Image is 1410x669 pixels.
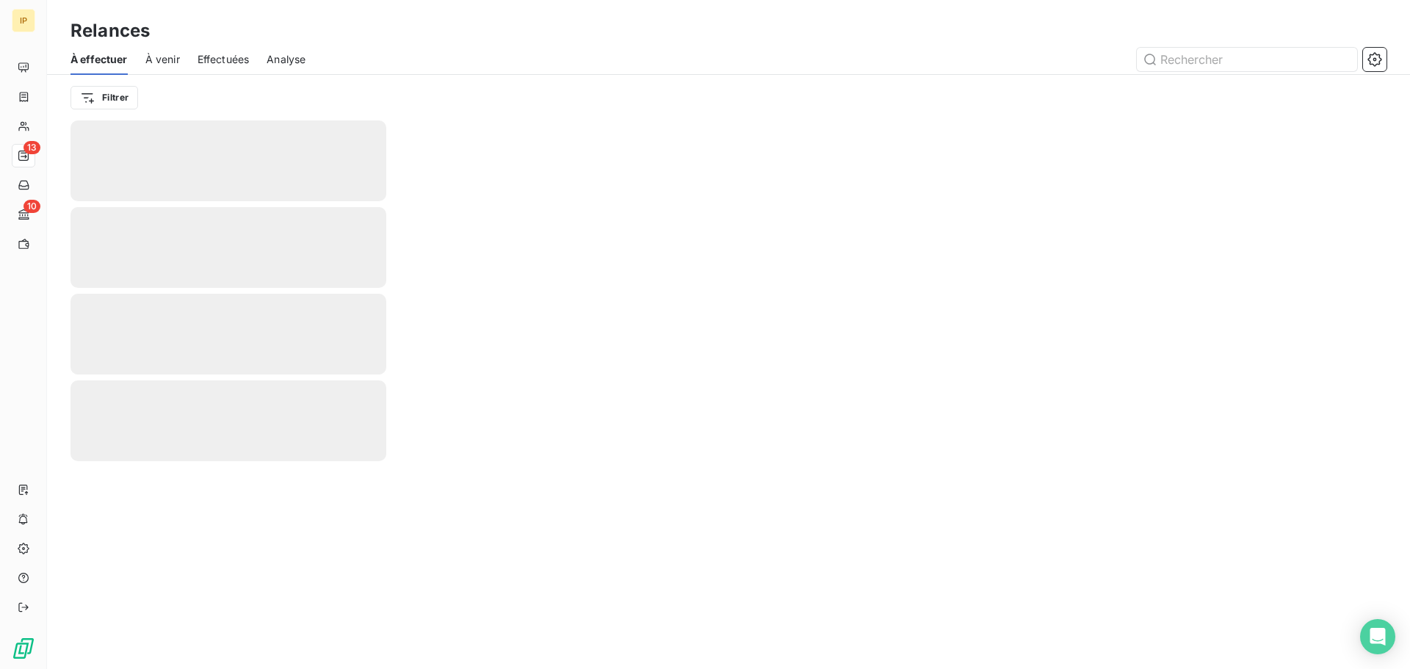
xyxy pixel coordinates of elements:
h3: Relances [70,18,150,44]
span: Analyse [267,52,305,67]
img: Logo LeanPay [12,637,35,660]
span: À effectuer [70,52,128,67]
input: Rechercher [1137,48,1357,71]
span: À venir [145,52,180,67]
button: Filtrer [70,86,138,109]
span: Effectuées [198,52,250,67]
span: 13 [23,141,40,154]
div: Open Intercom Messenger [1360,619,1395,654]
div: IP [12,9,35,32]
span: 10 [23,200,40,213]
